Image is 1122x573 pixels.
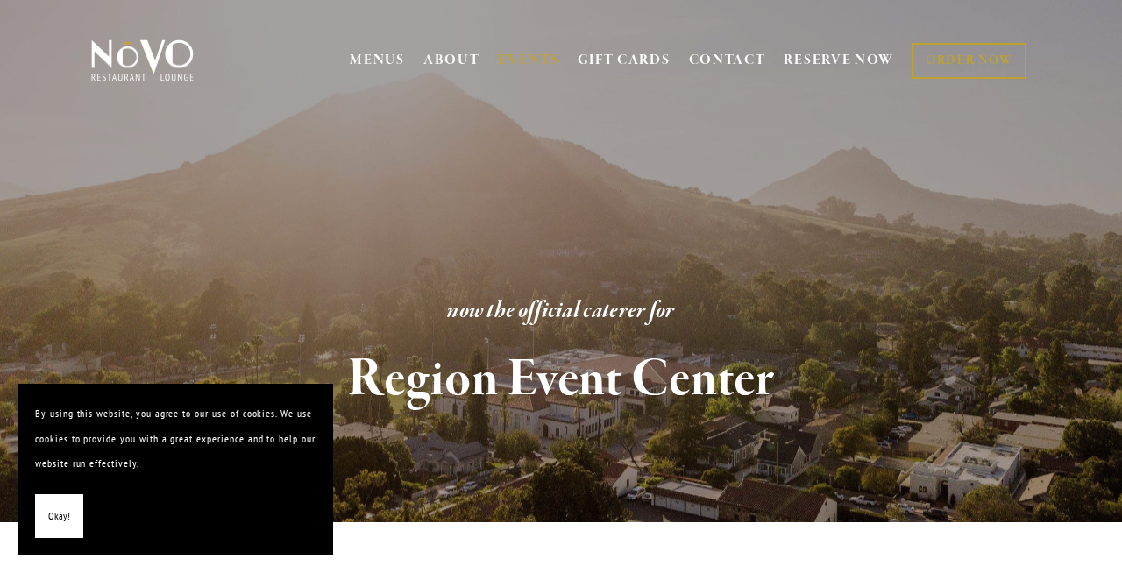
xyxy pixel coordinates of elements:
[498,52,558,69] a: EVENTS
[447,295,674,327] em: now the official caterer for
[48,504,70,529] span: Okay!
[350,52,405,69] a: MENUS
[88,39,197,82] img: Novo Restaurant &amp; Lounge
[18,384,333,555] section: Cookie banner
[35,401,316,477] p: By using this website, you agree to our use of cookies. We use cookies to provide you with a grea...
[912,43,1026,79] a: ORDER NOW
[578,44,671,77] a: GIFT CARDS
[35,494,83,539] button: Okay!
[784,44,894,77] a: RESERVE NOW
[348,346,775,413] strong: Region Event Center
[423,52,480,69] a: ABOUT
[689,44,766,77] a: CONTACT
